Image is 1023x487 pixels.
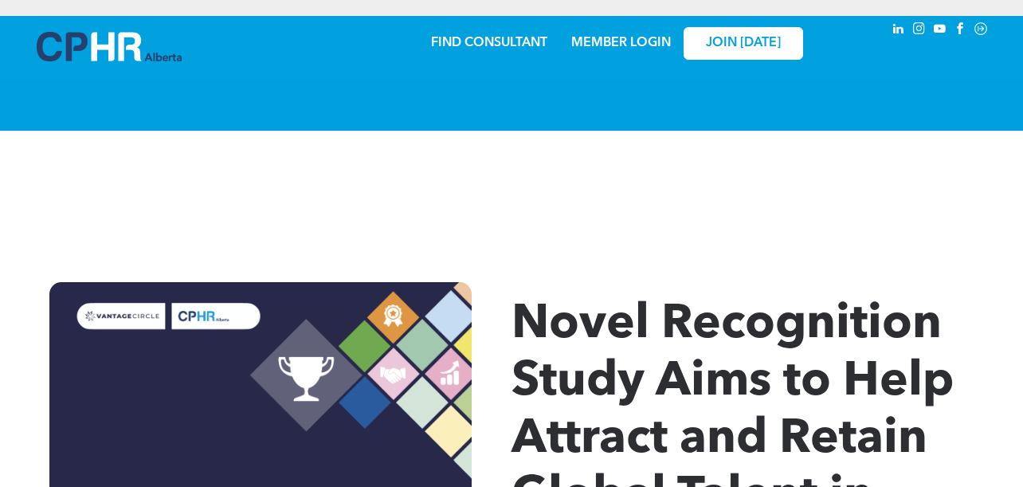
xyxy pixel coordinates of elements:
a: facebook [951,20,969,41]
a: youtube [931,20,948,41]
span: JOIN [DATE] [706,36,781,51]
a: linkedin [889,20,907,41]
a: MEMBER LOGIN [571,37,671,49]
a: JOIN [DATE] [684,27,803,60]
a: instagram [910,20,927,41]
a: Social network [972,20,990,41]
img: A blue and white logo for cp alberta [37,32,182,61]
a: FIND CONSULTANT [431,37,547,49]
